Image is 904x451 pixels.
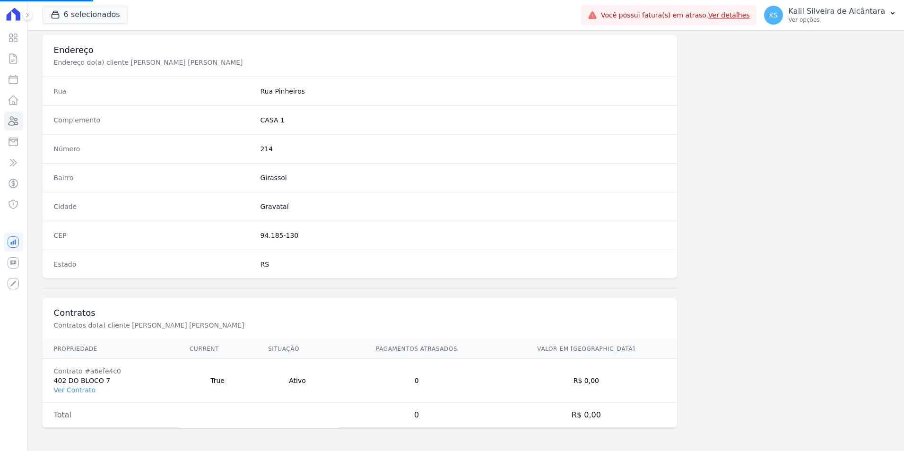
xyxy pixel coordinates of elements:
p: Ver opções [789,16,885,24]
button: KS Kalil Silveira de Alcântara Ver opções [756,2,904,28]
td: R$ 0,00 [495,359,677,403]
dd: Rua Pinheiros [261,87,666,96]
td: 402 DO BLOCO 7 [43,359,179,403]
dt: Complemento [54,115,253,125]
p: Kalil Silveira de Alcântara [789,7,885,16]
td: 0 [338,359,495,403]
dt: Número [54,144,253,154]
dt: Cidade [54,202,253,211]
th: Valor em [GEOGRAPHIC_DATA] [495,339,677,359]
th: Propriedade [43,339,179,359]
a: Ver Contrato [54,386,96,394]
div: Contrato #a6efe4c0 [54,366,167,376]
dd: 214 [261,144,666,154]
td: R$ 0,00 [495,403,677,428]
td: Ativo [257,359,338,403]
dd: Girassol [261,173,666,182]
dt: Bairro [54,173,253,182]
a: Ver detalhes [708,11,750,19]
dt: Rua [54,87,253,96]
h3: Endereço [54,44,666,56]
td: 0 [338,403,495,428]
td: True [178,359,257,403]
span: Você possui fatura(s) em atraso. [601,10,750,20]
p: Contratos do(a) cliente [PERSON_NAME] [PERSON_NAME] [54,321,372,330]
th: Situação [257,339,338,359]
th: Pagamentos Atrasados [338,339,495,359]
p: Endereço do(a) cliente [PERSON_NAME] [PERSON_NAME] [54,58,372,67]
th: Current [178,339,257,359]
span: KS [769,12,778,18]
dd: Gravataí [261,202,666,211]
dd: RS [261,260,666,269]
td: Total [43,403,179,428]
dt: Estado [54,260,253,269]
dd: 94.185-130 [261,231,666,240]
dd: CASA 1 [261,115,666,125]
dt: CEP [54,231,253,240]
button: 6 selecionados [43,6,128,24]
h3: Contratos [54,307,666,319]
